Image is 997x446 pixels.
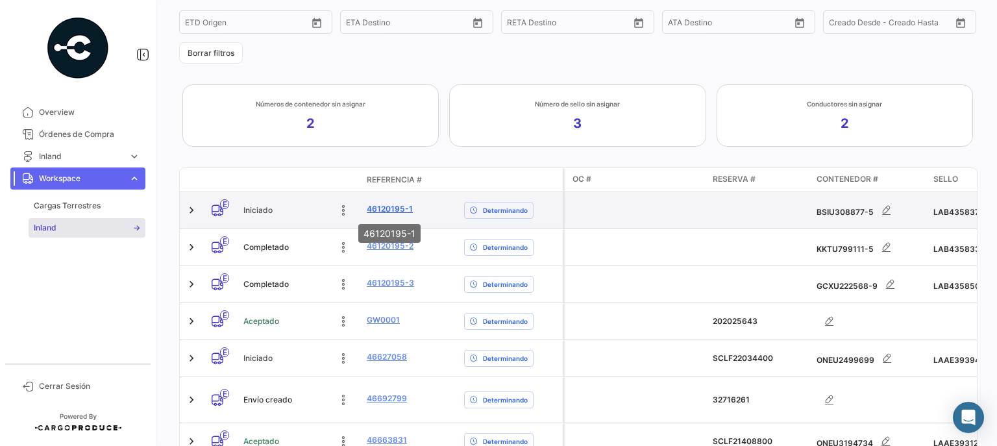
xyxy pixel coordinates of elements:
[39,106,140,118] span: Overview
[220,310,229,320] span: E
[45,16,110,81] img: powered-by.png
[367,277,414,289] a: 46120195-3
[483,353,528,364] span: Determinando
[951,13,970,32] button: Open calendar
[483,242,528,253] span: Determinando
[306,114,315,132] app-kpi-label-value: 2
[713,353,773,363] span: SCLF22034400
[179,42,243,64] button: Borrar filtros
[708,168,811,192] datatable-header-cell: Reserva #
[220,236,229,246] span: E
[572,173,591,185] span: OC #
[34,222,56,234] span: Inland
[507,19,530,29] input: Desde
[367,203,413,215] a: 46120195-1
[367,434,407,446] a: 46663831
[367,393,407,404] a: 46692799
[362,169,459,191] datatable-header-cell: Referencia #
[713,316,757,326] span: 202025643
[933,173,958,185] span: Sello
[185,204,198,217] a: Expand/Collapse Row
[220,347,229,357] span: E
[243,353,273,364] span: Iniciado
[358,224,421,243] div: 46120195-1
[483,205,528,216] span: Determinando
[185,241,198,254] a: Expand/Collapse Row
[346,19,369,29] input: Desde
[243,394,292,406] span: Envío creado
[129,173,140,184] span: expand_more
[811,168,928,192] datatable-header-cell: Contenedor #
[468,13,487,32] button: Open calendar
[483,316,528,327] span: Determinando
[573,114,582,132] app-kpi-label-value: 3
[807,99,882,109] app-kpi-label-title: Conductores sin asignar
[220,389,229,399] span: E
[539,19,598,29] input: Hasta
[817,173,878,185] span: Contenedor #
[307,13,326,32] button: Open calendar
[185,352,198,365] a: Expand/Collapse Row
[483,395,528,405] span: Determinando
[10,123,145,145] a: Órdenes de Compra
[841,114,849,132] app-kpi-label-value: 2
[238,175,362,185] datatable-header-cell: Estado
[39,380,140,392] span: Cerrar Sesión
[220,273,229,283] span: E
[243,316,279,327] span: Aceptado
[953,402,984,433] div: Abrir Intercom Messenger
[483,279,528,290] span: Determinando
[185,278,198,291] a: Expand/Collapse Row
[29,218,145,238] a: Inland
[713,173,756,185] span: Reserva #
[129,151,140,162] span: expand_more
[378,19,437,29] input: Hasta
[34,200,101,212] span: Cargas Terrestres
[39,173,123,184] span: Workspace
[185,393,198,406] a: Expand/Collapse Row
[10,101,145,123] a: Overview
[668,19,708,29] input: ATA Desde
[220,430,229,440] span: E
[367,351,407,363] a: 46627058
[217,19,276,29] input: Hasta
[206,175,238,185] datatable-header-cell: Tipo de transporte
[39,129,140,140] span: Órdenes de Compra
[817,197,923,223] div: BSIU308877-5
[565,168,708,192] datatable-header-cell: OC #
[39,151,123,162] span: Inland
[256,99,365,109] app-kpi-label-title: Números de contenedor sin asignar
[790,13,809,32] button: Open calendar
[243,204,273,216] span: Iniciado
[817,234,923,260] div: KKTU799111-5
[459,175,563,185] datatable-header-cell: Delay Status
[717,19,775,29] input: ATA Hasta
[829,19,881,29] input: Creado Desde
[367,314,400,326] a: GW0001
[243,242,289,253] span: Completado
[629,13,648,32] button: Open calendar
[367,174,422,186] span: Referencia #
[817,345,923,371] div: ONEU2499699
[890,19,948,29] input: Creado Hasta
[535,99,620,109] app-kpi-label-title: Número de sello sin asignar
[817,271,923,297] div: GCXU222568-9
[220,199,229,209] span: E
[713,395,750,404] span: 32716261
[29,196,145,216] a: Cargas Terrestres
[713,436,772,446] span: SCLF21408800
[185,315,198,328] a: Expand/Collapse Row
[185,19,208,29] input: Desde
[243,279,289,290] span: Completado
